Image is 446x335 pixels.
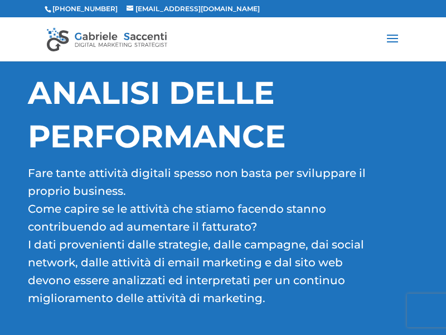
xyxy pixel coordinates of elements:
[28,164,385,307] p: Fare tante attività digitali spesso non basta per sviluppare il proprio business. Come capire se ...
[127,4,260,13] a: [EMAIL_ADDRESS][DOMAIN_NAME]
[47,27,167,51] img: Gabriele Saccenti - Consulente Marketing Digitale
[28,74,286,155] span: ANALISI DELLE PERFORMANCE
[45,4,118,13] span: [PHONE_NUMBER]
